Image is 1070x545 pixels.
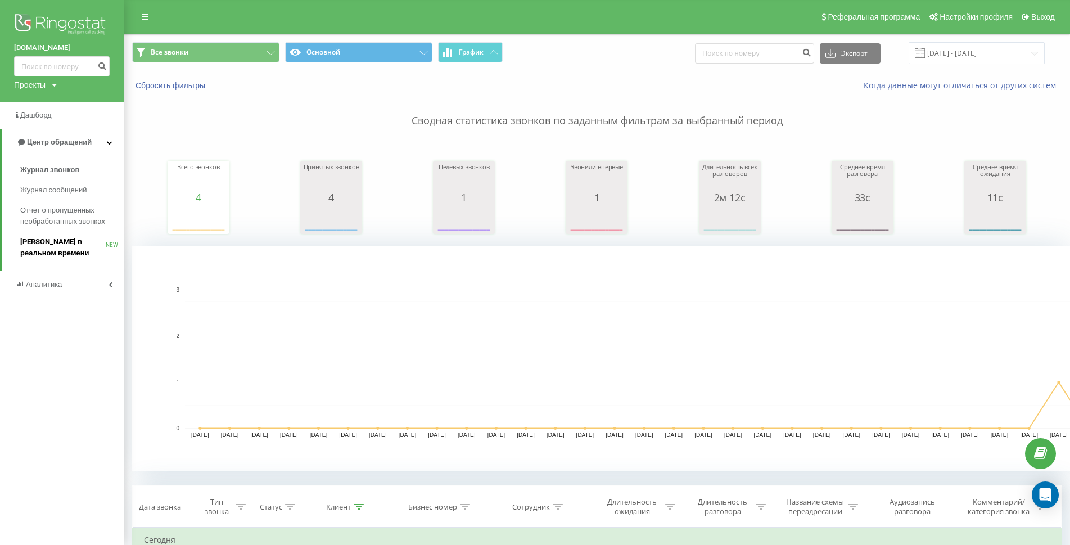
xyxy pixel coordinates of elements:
[834,192,891,203] div: 33с
[606,432,624,438] text: [DATE]
[931,432,949,438] text: [DATE]
[436,203,492,237] svg: A chart.
[369,432,387,438] text: [DATE]
[1032,481,1059,508] div: Open Intercom Messenger
[20,232,124,263] a: [PERSON_NAME] в реальном времениNEW
[176,379,179,385] text: 1
[303,192,359,203] div: 4
[991,432,1009,438] text: [DATE]
[310,432,328,438] text: [DATE]
[568,164,625,192] div: Звонили впервые
[170,203,227,237] svg: A chart.
[170,192,227,203] div: 4
[132,91,1062,128] p: Сводная статистика звонков по заданным фильтрам за выбранный период
[967,203,1023,237] div: A chart.
[339,432,357,438] text: [DATE]
[872,432,890,438] text: [DATE]
[665,432,683,438] text: [DATE]
[576,432,594,438] text: [DATE]
[940,12,1013,21] span: Настройки профиля
[176,287,179,293] text: 3
[250,432,268,438] text: [DATE]
[20,205,118,227] span: Отчет о пропущенных необработанных звонках
[843,432,861,438] text: [DATE]
[20,200,124,232] a: Отчет о пропущенных необработанных звонках
[966,497,1032,516] div: Комментарий/категория звонка
[828,12,920,21] span: Реферальная программа
[459,48,484,56] span: График
[693,497,753,516] div: Длительность разговора
[436,164,492,192] div: Целевых звонков
[702,192,758,203] div: 2м 12с
[754,432,772,438] text: [DATE]
[428,432,446,438] text: [DATE]
[326,502,351,512] div: Клиент
[635,432,653,438] text: [DATE]
[132,42,279,62] button: Все звонки
[961,432,979,438] text: [DATE]
[14,11,110,39] img: Ringostat logo
[834,164,891,192] div: Среднее время разговора
[1050,432,1068,438] text: [DATE]
[458,432,476,438] text: [DATE]
[176,425,179,431] text: 0
[26,280,62,289] span: Аналитика
[568,192,625,203] div: 1
[27,138,92,146] span: Центр обращений
[813,432,831,438] text: [DATE]
[487,432,505,438] text: [DATE]
[820,43,881,64] button: Экспорт
[694,432,712,438] text: [DATE]
[20,160,124,180] a: Журнал звонков
[14,56,110,76] input: Поиск по номеру
[547,432,565,438] text: [DATE]
[834,203,891,237] svg: A chart.
[132,80,211,91] button: Сбросить фильтры
[20,180,124,200] a: Журнал сообщений
[1031,12,1055,21] span: Выход
[1020,432,1038,438] text: [DATE]
[864,80,1062,91] a: Когда данные могут отличаться от других систем
[20,111,52,119] span: Дашборд
[14,79,46,91] div: Проекты
[221,432,239,438] text: [DATE]
[568,203,625,237] svg: A chart.
[438,42,503,62] button: График
[201,497,233,516] div: Тип звонка
[436,192,492,203] div: 1
[176,333,179,339] text: 2
[876,497,949,516] div: Аудиозапись разговора
[967,164,1023,192] div: Среднее время ожидания
[702,203,758,237] svg: A chart.
[517,432,535,438] text: [DATE]
[20,164,79,175] span: Журнал звонков
[191,432,209,438] text: [DATE]
[724,432,742,438] text: [DATE]
[785,497,845,516] div: Название схемы переадресации
[783,432,801,438] text: [DATE]
[512,502,550,512] div: Сотрудник
[303,203,359,237] svg: A chart.
[151,48,188,57] span: Все звонки
[285,42,432,62] button: Основной
[702,164,758,192] div: Длительность всех разговоров
[170,164,227,192] div: Всего звонков
[602,497,662,516] div: Длительность ожидания
[408,502,457,512] div: Бизнес номер
[695,43,814,64] input: Поиск по номеру
[967,192,1023,203] div: 11с
[139,502,181,512] div: Дата звонка
[902,432,920,438] text: [DATE]
[20,184,87,196] span: Журнал сообщений
[399,432,417,438] text: [DATE]
[303,164,359,192] div: Принятых звонков
[2,129,124,156] a: Центр обращений
[14,42,110,53] a: [DOMAIN_NAME]
[280,432,298,438] text: [DATE]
